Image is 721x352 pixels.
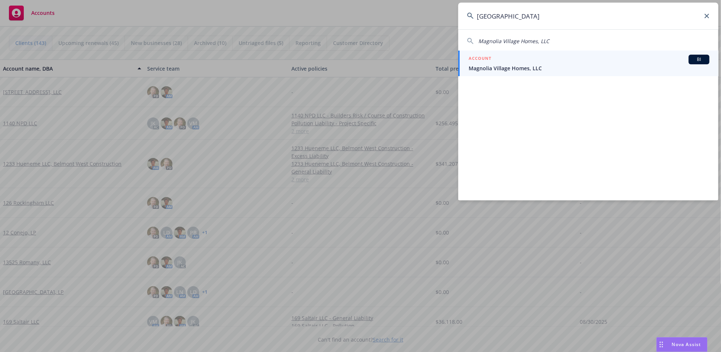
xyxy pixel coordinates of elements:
[672,341,701,348] span: Nova Assist
[478,38,549,45] span: Magnolia Village Homes, LLC
[458,3,718,29] input: Search...
[469,64,709,72] span: Magnolia Village Homes, LLC
[657,338,666,352] div: Drag to move
[692,56,707,63] span: BI
[656,337,708,352] button: Nova Assist
[458,51,718,76] a: ACCOUNTBIMagnolia Village Homes, LLC
[469,55,491,64] h5: ACCOUNT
